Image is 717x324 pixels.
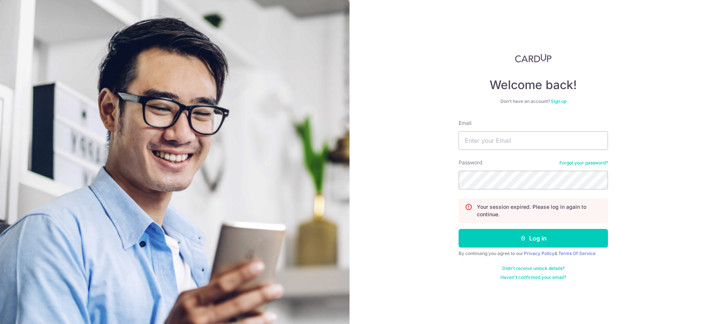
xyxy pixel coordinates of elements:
a: Forgot your password? [559,160,608,166]
a: Sign up [551,98,567,104]
h4: Welcome back! [459,78,608,92]
div: By continuing you agree to our & [459,251,608,257]
button: Log in [459,229,608,248]
a: Haven't confirmed your email? [500,274,566,280]
div: Don’t have an account? [459,98,608,104]
a: Terms Of Service [558,251,596,256]
p: Your session expired. Please log in again to continue. [477,203,602,218]
label: Email [459,119,471,127]
a: Didn't receive unlock details? [502,265,565,271]
input: Enter your Email [459,131,608,150]
label: Password [459,159,482,166]
img: CardUp Logo [515,54,552,63]
a: Privacy Policy [524,251,555,256]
